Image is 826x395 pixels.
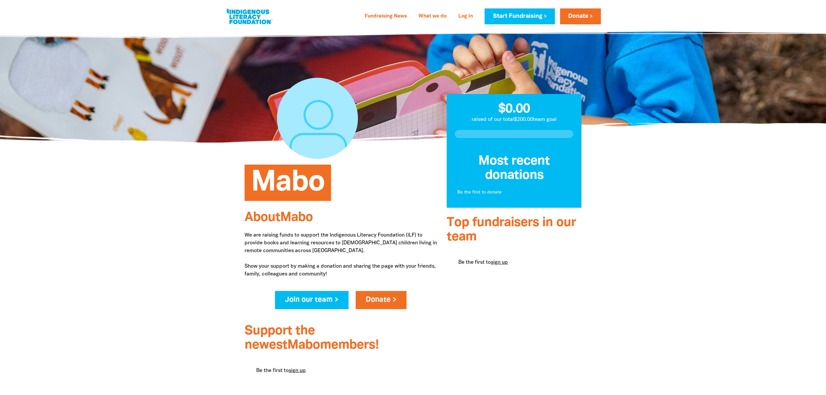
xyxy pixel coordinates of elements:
span: About Mabo [245,212,313,224]
div: Paginated content [453,253,575,272]
div: Paginated content [455,185,573,200]
p: Be the first to donate [457,189,571,196]
a: Fundraising News [361,11,411,22]
a: sign up [491,260,508,265]
p: We are raising funds to support the Indigenous Literacy Foundation (ILF) to provide books and lea... [245,231,437,278]
div: Be the first to [251,362,430,380]
a: Join our team > [275,291,349,309]
div: Be the first to [453,253,575,272]
span: Support the newest Mabo members! [245,325,379,351]
span: Top fundraisers in our team [447,217,576,243]
a: Log In [454,11,477,22]
div: Donation stream [455,154,573,200]
a: Donate > [356,291,407,309]
h3: Most recent donations [455,154,573,183]
a: sign up [289,368,306,373]
a: Donate [560,8,601,24]
span: $0.00 [498,103,530,115]
p: raised of our total $200.00 team goal [447,116,581,123]
span: Mabo [251,169,325,201]
div: Paginated content [251,362,430,380]
a: What we do [415,11,451,22]
a: Start Fundraising [485,8,555,24]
